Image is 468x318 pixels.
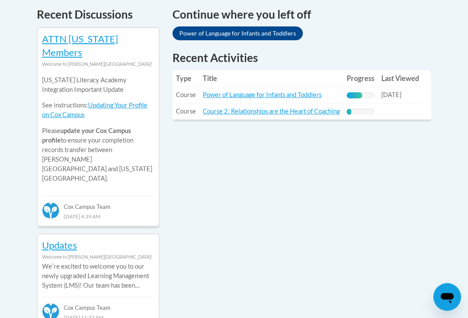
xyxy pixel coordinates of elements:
[42,102,147,119] a: Updating Your Profile on Cox Campus
[42,101,154,120] p: See instructions:
[203,91,322,99] a: Power of Language for Infants and Toddlers
[176,91,196,99] span: Course
[343,70,378,88] th: Progress
[42,202,59,220] img: Cox Campus Team
[42,127,131,144] b: update your Cox Campus profile
[42,253,154,262] div: Welcome to [PERSON_NAME][GEOGRAPHIC_DATA]!
[37,6,159,23] h4: Recent Discussions
[176,108,196,115] span: Course
[42,60,154,69] div: Welcome to [PERSON_NAME][GEOGRAPHIC_DATA]!
[42,33,118,58] a: ATTN [US_STATE] Members
[42,262,154,291] p: Weʹre excited to welcome you to our newly upgraded Learning Management System (LMS)! Our team has...
[203,108,340,115] a: Course 2: Relationships are the Heart of Coaching
[378,70,422,88] th: Last Viewed
[172,6,431,23] h4: Continue where you left off
[172,50,431,66] h1: Recent Activities
[172,70,199,88] th: Type
[347,93,362,99] div: Progress, %
[42,212,154,221] div: [DATE] 4:39 AM
[381,91,401,99] span: [DATE]
[42,196,154,212] div: Cox Campus Team
[347,109,351,115] div: Progress, %
[42,69,154,190] div: Please to ensure your completion records transfer between [PERSON_NAME][GEOGRAPHIC_DATA] and [US_...
[42,297,154,313] div: Cox Campus Team
[42,76,154,95] p: [US_STATE] Literacy Academy Integration Important Update
[433,283,461,311] iframe: Button to launch messaging window
[172,27,303,41] a: Power of Language for Infants and Toddlers
[199,70,343,88] th: Title
[42,240,77,251] a: Updates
